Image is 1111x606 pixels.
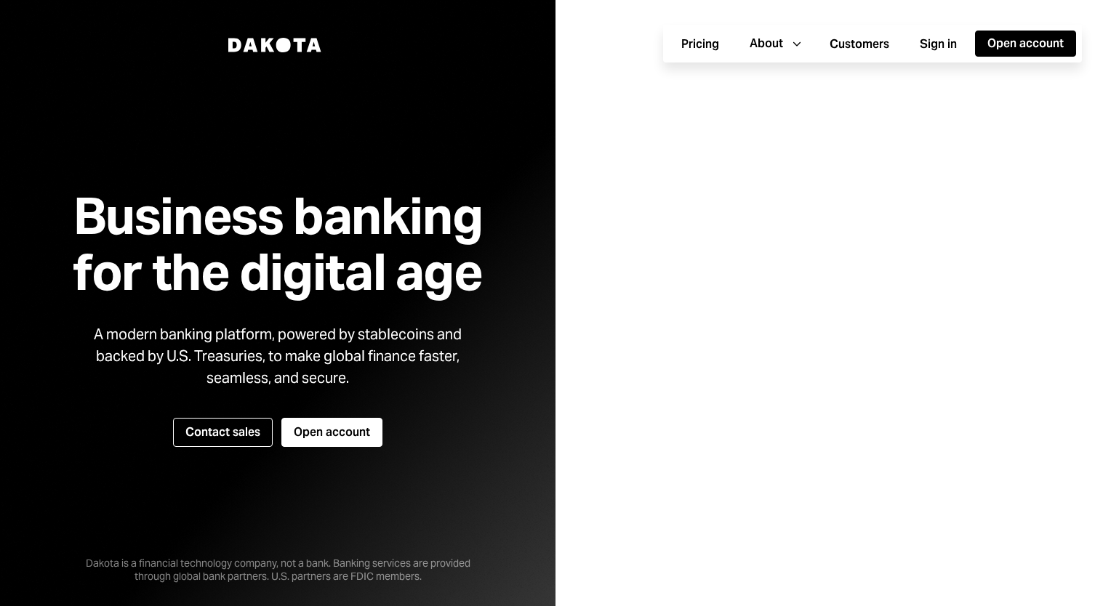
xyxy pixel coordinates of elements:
[907,30,969,58] a: Sign in
[173,418,273,447] button: Contact sales
[81,323,474,389] div: A modern banking platform, powered by stablecoins and backed by U.S. Treasuries, to make global f...
[750,36,783,52] div: About
[60,533,496,583] div: Dakota is a financial technology company, not a bank. Banking services are provided through globa...
[817,31,902,57] button: Customers
[737,31,811,57] button: About
[817,30,902,58] a: Customers
[669,31,731,57] button: Pricing
[281,418,382,447] button: Open account
[669,30,731,58] a: Pricing
[975,31,1076,57] button: Open account
[55,188,500,300] h1: Business banking for the digital age
[907,31,969,57] button: Sign in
